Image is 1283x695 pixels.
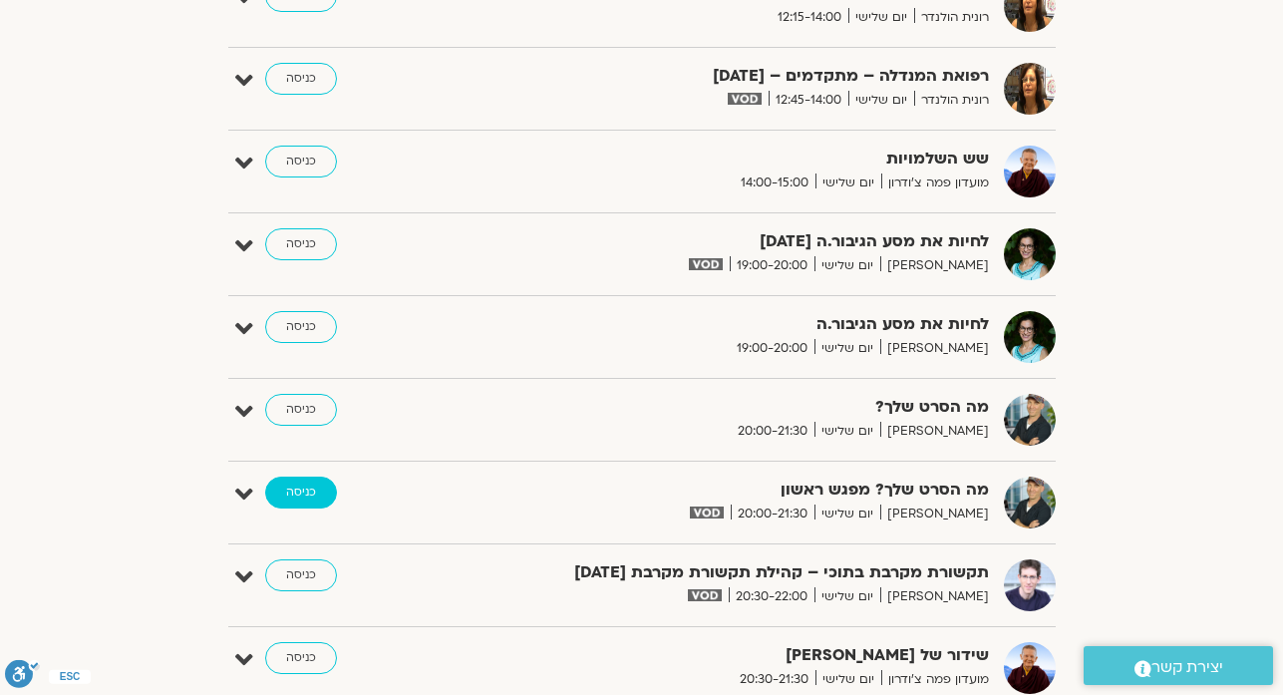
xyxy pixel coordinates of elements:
a: כניסה [265,642,337,674]
span: יום שלישי [814,586,880,607]
span: יום שלישי [815,669,881,690]
strong: שידור של [PERSON_NAME] [500,642,989,669]
a: כניסה [265,559,337,591]
a: יצירת קשר [1084,646,1273,685]
a: כניסה [265,63,337,95]
span: יום שלישי [848,7,914,28]
img: vodicon [688,589,721,601]
span: יום שלישי [848,90,914,111]
span: רונית הולנדר [914,7,989,28]
span: יום שלישי [814,421,880,442]
span: 20:30-21:30 [733,669,815,690]
span: 14:00-15:00 [734,173,815,193]
img: vodicon [689,258,722,270]
a: כניסה [265,146,337,177]
a: כניסה [265,311,337,343]
strong: שש השלמויות [500,146,989,173]
span: [PERSON_NAME] [880,255,989,276]
span: 12:15-14:00 [771,7,848,28]
strong: רפואת המנדלה – מתקדמים – [DATE] [500,63,989,90]
span: מועדון פמה צ'ודרון [881,669,989,690]
span: רונית הולנדר [914,90,989,111]
strong: לחיות את מסע הגיבור.ה [500,311,989,338]
span: 19:00-20:00 [730,255,814,276]
span: 19:00-20:00 [730,338,814,359]
span: 12:45-14:00 [769,90,848,111]
a: כניסה [265,394,337,426]
span: [PERSON_NAME] [880,586,989,607]
span: 20:00-21:30 [731,421,814,442]
span: [PERSON_NAME] [880,504,989,524]
a: כניסה [265,228,337,260]
strong: מה הסרט שלך? [500,394,989,421]
span: 20:30-22:00 [729,586,814,607]
span: יום שלישי [814,504,880,524]
a: כניסה [265,477,337,509]
strong: תקשורת מקרבת בתוכי – קהילת תקשורת מקרבת [DATE] [500,559,989,586]
span: [PERSON_NAME] [880,338,989,359]
span: מועדון פמה צ'ודרון [881,173,989,193]
img: vodicon [728,93,761,105]
span: יום שלישי [814,255,880,276]
span: יום שלישי [814,338,880,359]
span: 20:00-21:30 [731,504,814,524]
strong: לחיות את מסע הגיבור.ה [DATE] [500,228,989,255]
img: vodicon [690,507,723,519]
span: יום שלישי [815,173,881,193]
span: יצירת קשר [1151,654,1223,681]
span: [PERSON_NAME] [880,421,989,442]
strong: מה הסרט שלך? מפגש ראשון [500,477,989,504]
